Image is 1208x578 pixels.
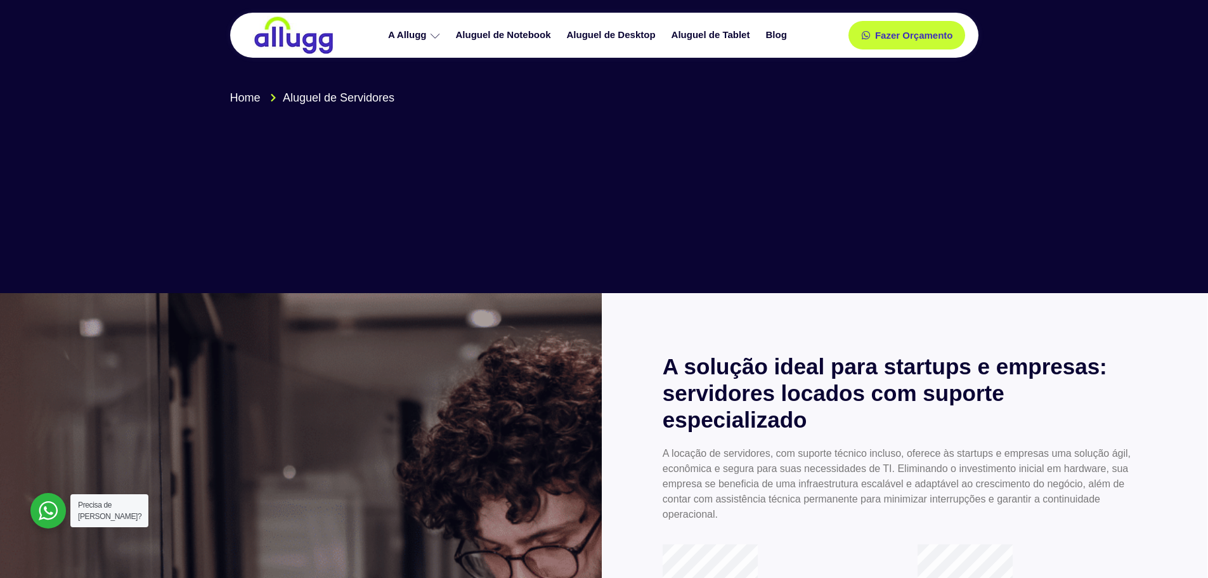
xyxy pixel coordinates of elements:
span: Home [230,89,261,107]
a: Blog [759,24,796,46]
span: Aluguel de Servidores [280,89,394,107]
a: A Allugg [382,24,450,46]
a: Aluguel de Tablet [665,24,760,46]
div: Widget de chat [1145,517,1208,578]
a: Aluguel de Notebook [450,24,561,46]
span: Precisa de [PERSON_NAME]? [78,501,141,521]
a: Aluguel de Desktop [561,24,665,46]
img: locação de TI é Allugg [252,16,335,55]
span: Fazer Orçamento [875,30,953,40]
h2: A solução ideal para startups e empresas: servidores locados com suporte especializado [663,353,1147,433]
iframe: Chat Widget [1145,517,1208,578]
a: Fazer Orçamento [848,21,966,49]
p: A locação de servidores, com suporte técnico incluso, oferece às startups e empresas uma solução ... [663,446,1147,522]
